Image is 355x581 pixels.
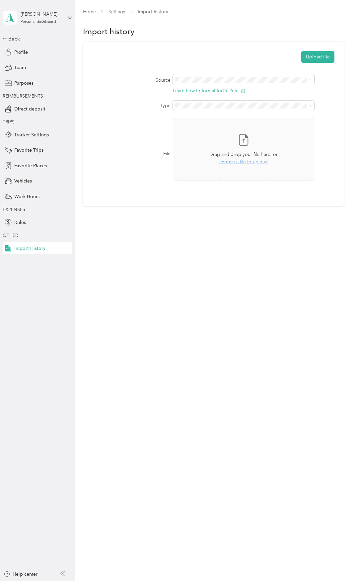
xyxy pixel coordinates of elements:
[3,233,18,238] span: OTHER
[21,11,62,18] div: [PERSON_NAME]
[14,162,47,169] span: Favorite Places
[92,77,171,84] label: Source
[138,8,168,15] span: Import history
[14,178,32,184] span: Vehicles
[83,28,134,35] h1: Import history
[223,88,239,93] i: Custom
[14,219,26,226] span: Rules
[14,64,26,71] span: Team
[4,571,37,578] button: Help center
[14,131,49,138] span: Tracker Settings
[3,207,25,212] span: EXPENSES
[21,20,56,24] div: Personal dashboard
[301,51,334,63] button: Upload file
[14,80,34,87] span: Purposes
[14,147,43,154] span: Favorite Trips
[318,544,355,581] iframe: Everlance-gr Chat Button Frame
[3,93,43,99] span: REIMBURSEMENTS
[14,49,28,56] span: Profile
[92,150,171,157] label: File
[173,88,246,94] button: Learn how to format forCustom
[14,193,39,200] span: Work Hours
[83,9,96,15] a: Home
[14,106,45,112] span: Direct deposit
[3,35,69,43] div: Back
[219,159,268,165] span: choose a file to upload
[92,102,171,109] label: Type
[108,9,125,15] a: Settings
[3,119,15,125] span: TRIPS
[14,245,45,252] span: Import History
[209,152,278,157] span: Drag and drop your file here, or
[173,118,314,180] span: Drag and drop your file here, orchoose a file to upload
